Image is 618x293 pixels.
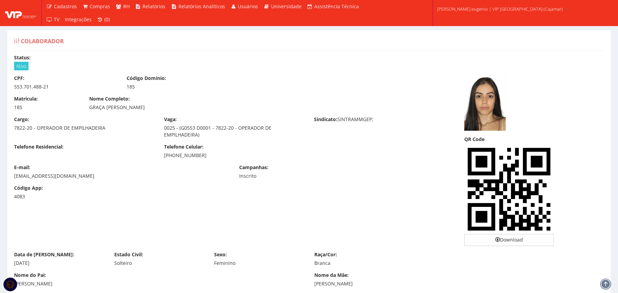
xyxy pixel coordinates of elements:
[104,16,110,23] span: (0)
[464,75,506,131] img: captura-de-tela-2025-08-12-131912-1755015708689b6a1c760a4.png
[314,251,337,258] label: Raça/Cor:
[142,3,165,10] span: Relatórios
[14,104,79,111] div: 185
[127,83,229,90] div: 185
[94,13,113,26] a: (0)
[54,3,77,10] span: Cadastros
[14,173,229,179] div: [EMAIL_ADDRESS][DOMAIN_NAME]
[114,260,204,267] div: Solteiro
[127,75,166,82] label: Código Domínio:
[123,3,130,10] span: RH
[238,3,258,10] span: Usuários
[271,3,302,10] span: Universidade
[14,143,63,150] label: Telefone Residencial:
[44,13,62,26] a: TV
[14,164,30,171] label: E-mail:
[114,251,143,258] label: Estado Civil:
[14,116,29,123] label: Cargo:
[14,62,28,70] span: Ativo
[214,251,227,258] label: Sexo:
[239,164,268,171] label: Campanhas:
[164,152,304,159] div: [PHONE_NUMBER]
[14,75,24,82] label: CPF:
[164,143,203,150] label: Telefone Celular:
[21,37,64,45] span: Colaborador
[437,5,563,12] span: [PERSON_NAME].eugenio | VIP [GEOGRAPHIC_DATA] (Cajamar)
[164,116,177,123] label: Vaga:
[14,54,31,61] label: Status:
[14,280,304,287] div: [PERSON_NAME]
[314,3,359,10] span: Assistência Técnica
[90,3,110,10] span: Compras
[14,272,46,279] label: Nome do Pai:
[178,3,225,10] span: Relatórios Analíticos
[14,125,154,131] div: 7822-20 - OPERADOR DE EMPILHADEIRA
[239,173,341,179] div: Inscrito
[314,280,604,287] div: [PERSON_NAME]
[62,13,94,26] a: Integrações
[14,83,116,90] div: 553.701.488-21
[309,116,459,125] div: SINTRAMMGEP;
[314,272,349,279] label: Nome da Mãe:
[214,260,304,267] div: Feminino
[314,260,404,267] div: Branca
[14,95,38,102] label: Matrícula:
[14,251,74,258] label: Data de [PERSON_NAME]:
[314,116,337,123] label: Sindicato:
[65,16,92,23] span: Integrações
[464,144,554,234] img: SP5tLh4rwAAAABJRU5ErkJggg==
[5,8,36,18] img: logo
[14,185,43,191] label: Código App:
[14,260,104,267] div: [DATE]
[89,95,130,102] label: Nome Completo:
[464,234,554,246] a: Download
[14,193,79,200] div: 4083
[54,16,59,23] span: TV
[464,136,485,143] label: QR Code
[89,104,379,111] div: GRAÇA [PERSON_NAME]
[164,125,304,138] div: 0025 - (G0553 D0001 - 7822-20 - OPERADOR DE EMPILHADEIRA)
